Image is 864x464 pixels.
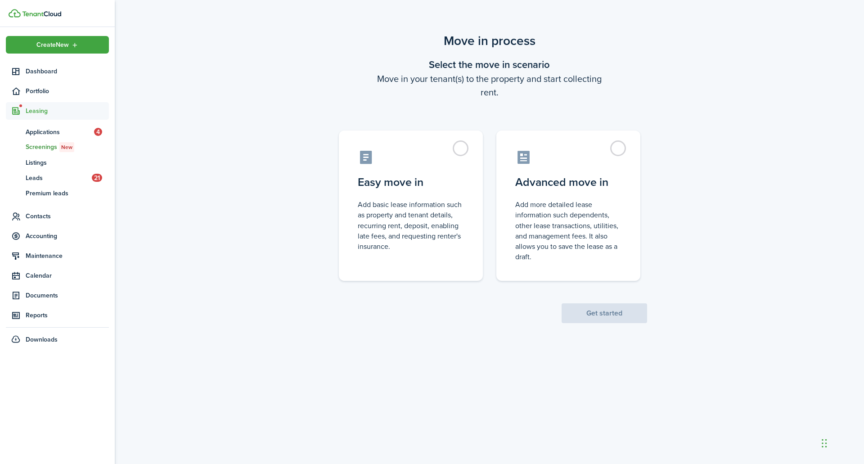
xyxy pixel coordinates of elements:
a: Applications4 [6,124,109,140]
span: Documents [26,291,109,300]
a: Dashboard [6,63,109,80]
span: 21 [92,174,102,182]
span: Screenings [26,142,109,152]
a: Leads21 [6,170,109,185]
scenario-title: Move in process [332,32,647,50]
control-radio-card-title: Easy move in [358,174,464,190]
span: Portfolio [26,86,109,96]
div: Drag [822,430,827,457]
span: Calendar [26,271,109,280]
a: Listings [6,155,109,170]
img: TenantCloud [9,9,21,18]
control-radio-card-title: Advanced move in [515,174,621,190]
wizard-step-header-title: Select the move in scenario [332,57,647,72]
iframe: Chat Widget [714,367,864,464]
span: 4 [94,128,102,136]
control-radio-card-description: Add basic lease information such as property and tenant details, recurring rent, deposit, enablin... [358,199,464,252]
control-radio-card-description: Add more detailed lease information such dependents, other lease transactions, utilities, and man... [515,199,621,262]
a: Reports [6,306,109,324]
span: Premium leads [26,189,109,198]
span: Maintenance [26,251,109,261]
button: Open menu [6,36,109,54]
span: Accounting [26,231,109,241]
a: ScreeningsNew [6,140,109,155]
span: Downloads [26,335,58,344]
span: Create New [36,42,69,48]
span: Leasing [26,106,109,116]
a: Premium leads [6,185,109,201]
span: Contacts [26,212,109,221]
span: Listings [26,158,109,167]
span: Dashboard [26,67,109,76]
wizard-step-header-description: Move in your tenant(s) to the property and start collecting rent. [332,72,647,99]
span: Leads [26,173,92,183]
img: TenantCloud [22,11,61,17]
span: Applications [26,127,94,137]
span: New [61,143,72,151]
span: Reports [26,311,109,320]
